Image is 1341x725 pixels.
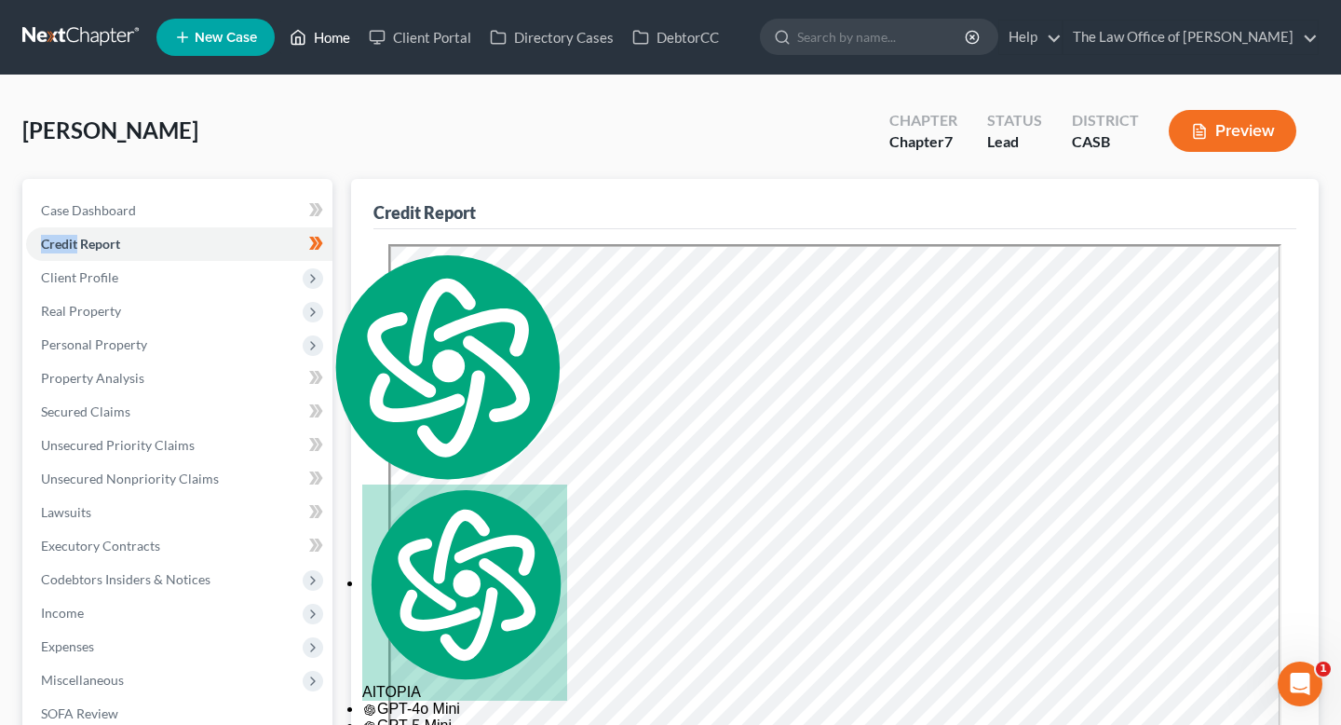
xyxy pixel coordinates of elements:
[1278,662,1322,706] iframe: Intercom live chat
[944,132,953,150] span: 7
[41,605,84,621] span: Income
[362,703,377,718] img: gpt-black.svg
[999,21,1062,54] a: Help
[797,20,968,54] input: Search by name...
[26,496,332,529] a: Lawsuits
[26,227,332,261] a: Credit Report
[889,110,957,131] div: Chapter
[1169,110,1296,152] button: Preview
[41,269,118,285] span: Client Profile
[26,529,332,563] a: Executory Contracts
[325,249,567,485] img: logo.svg
[987,110,1042,131] div: Status
[362,485,567,684] img: logo.svg
[41,202,136,218] span: Case Dashboard
[26,395,332,429] a: Secured Claims
[987,131,1042,153] div: Lead
[41,303,121,319] span: Real Property
[1063,21,1318,54] a: The Law Office of [PERSON_NAME]
[41,705,118,721] span: SOFA Review
[889,131,957,153] div: Chapter
[362,485,567,701] div: AITOPIA
[41,504,91,520] span: Lawsuits
[623,21,728,54] a: DebtorCC
[41,571,210,587] span: Codebtors Insiders & Notices
[41,672,124,688] span: Miscellaneous
[41,638,94,654] span: Expenses
[280,21,359,54] a: Home
[26,362,332,395] a: Property Analysis
[359,21,481,54] a: Client Portal
[1316,662,1331,677] span: 1
[1072,110,1139,131] div: District
[362,701,567,718] div: GPT-4o Mini
[41,471,219,486] span: Unsecured Nonpriority Claims
[373,201,476,224] div: Credit Report
[41,370,144,386] span: Property Analysis
[1072,131,1139,153] div: CASB
[195,31,257,45] span: New Case
[41,336,147,352] span: Personal Property
[26,462,332,496] a: Unsecured Nonpriority Claims
[41,236,120,252] span: Credit Report
[22,116,198,144] span: [PERSON_NAME]
[481,21,623,54] a: Directory Cases
[41,404,130,419] span: Secured Claims
[26,429,332,462] a: Unsecured Priority Claims
[41,437,195,453] span: Unsecured Priority Claims
[26,194,332,227] a: Case Dashboard
[41,538,160,554] span: Executory Contracts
